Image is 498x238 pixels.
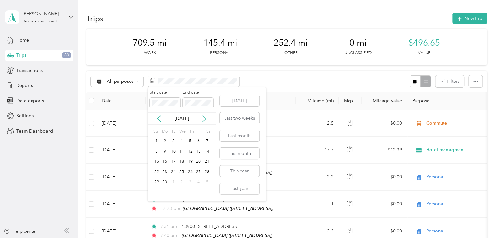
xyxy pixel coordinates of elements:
div: 10 [169,147,178,156]
div: 13 [194,147,203,156]
span: Personal [426,173,486,181]
div: We [179,127,186,136]
div: 21 [203,158,211,166]
button: New trip [452,13,487,24]
div: 30 [161,178,169,186]
div: 1 [152,137,161,145]
div: 17 [169,158,178,166]
span: 80 [62,52,71,58]
span: Trips [16,52,26,59]
label: End date [183,90,213,96]
div: 28 [203,168,211,176]
span: Team Dashboard [16,128,53,135]
iframe: Everlance-gr Chat Button Frame [461,201,498,238]
div: 27 [194,168,203,176]
span: Data exports [16,97,44,104]
div: 3 [169,137,178,145]
span: Transactions [16,67,43,74]
button: Last month [220,130,259,141]
div: 15 [152,158,161,166]
div: 14 [203,147,211,156]
div: 7 [203,137,211,145]
p: [DATE] [168,115,195,122]
span: [STREET_ADDRESS] [183,197,224,202]
div: 4 [178,137,186,145]
div: 24 [169,168,178,176]
span: [GEOGRAPHIC_DATA] ([STREET_ADDRESS]) [183,206,273,211]
div: [PERSON_NAME] [23,10,63,17]
span: 0 mi [350,38,366,48]
div: 5 [186,137,195,145]
p: Work [144,50,156,56]
span: Reports [16,82,33,89]
div: 1 [169,178,178,186]
th: Map [339,92,362,110]
td: [DATE] [97,164,146,191]
div: 26 [186,168,195,176]
span: 7:31 am [160,223,179,230]
td: [DATE] [97,191,146,218]
div: Th [188,127,194,136]
th: Mileage (mi) [296,92,339,110]
button: [DATE] [220,95,259,106]
span: 709.5 mi [133,38,167,48]
th: Mileage value [362,92,407,110]
span: 13500–[STREET_ADDRESS] [182,224,238,229]
td: $0.00 [362,164,407,191]
div: 29 [152,178,161,186]
td: 17.7 [296,137,339,163]
div: 8 [152,147,161,156]
span: 252.4 mi [274,38,308,48]
p: Personal [210,50,230,56]
h1: Trips [86,15,103,22]
div: 18 [178,158,186,166]
div: Su [152,127,159,136]
span: Commute [426,120,486,127]
div: 5 [203,178,211,186]
div: Personal dashboard [23,20,57,23]
span: $496.65 [408,38,440,48]
div: 3 [186,178,195,186]
button: This month [220,148,259,159]
p: Value [418,50,430,56]
div: Fr [196,127,203,136]
button: Last year [220,183,259,194]
span: Settings [16,112,34,119]
span: Personal [426,201,486,208]
div: 9 [161,147,169,156]
div: Help center [4,228,37,235]
div: 11 [178,147,186,156]
div: 23 [161,168,169,176]
div: 22 [152,168,161,176]
span: Personal [426,228,486,235]
div: 16 [161,158,169,166]
td: [DATE] [97,110,146,137]
span: Hotel managment [426,146,486,154]
div: 6 [194,137,203,145]
span: Home [16,37,29,44]
td: [DATE] [97,137,146,163]
button: Last two weeks [220,112,259,124]
td: $0.00 [362,110,407,137]
span: 145.4 mi [203,38,237,48]
td: 2.2 [296,164,339,191]
p: Unclassified [344,50,372,56]
td: 2.5 [296,110,339,137]
label: Start date [150,90,180,96]
div: 12 [186,147,195,156]
p: Other [284,50,298,56]
div: 4 [194,178,203,186]
th: Locations [146,92,296,110]
th: Date [97,92,146,110]
div: 25 [178,168,186,176]
div: Mo [161,127,168,136]
td: 1 [296,191,339,218]
span: [GEOGRAPHIC_DATA] ([STREET_ADDRESS]) [182,233,272,238]
div: Tu [170,127,176,136]
span: 12:23 pm [160,205,180,212]
button: This year [220,165,259,177]
td: $12.39 [362,137,407,163]
td: $0.00 [362,191,407,218]
div: 20 [194,158,203,166]
div: Sa [205,127,211,136]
